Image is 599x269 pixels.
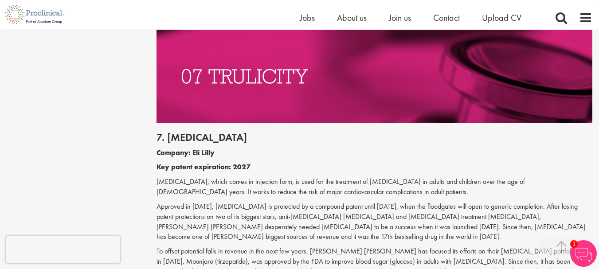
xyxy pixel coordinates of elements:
a: About us [337,12,367,23]
span: 1 [570,240,578,248]
iframe: reCAPTCHA [6,236,120,263]
p: [MEDICAL_DATA], which comes in injection form, is used for the treatment of [MEDICAL_DATA] in adu... [157,177,592,197]
img: Chatbot [570,240,597,267]
b: Company: Eli Lilly [157,148,215,157]
img: Drugs with patents due to expire Trulicity [157,30,592,123]
a: Upload CV [482,12,521,23]
a: Contact [433,12,460,23]
b: Key patent expiration: 2027 [157,162,251,172]
a: Jobs [300,12,315,23]
h2: 7. [MEDICAL_DATA] [157,132,592,143]
p: Approved in [DATE], [MEDICAL_DATA] is protected by a compound patent until [DATE], when the flood... [157,202,592,242]
a: Join us [389,12,411,23]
